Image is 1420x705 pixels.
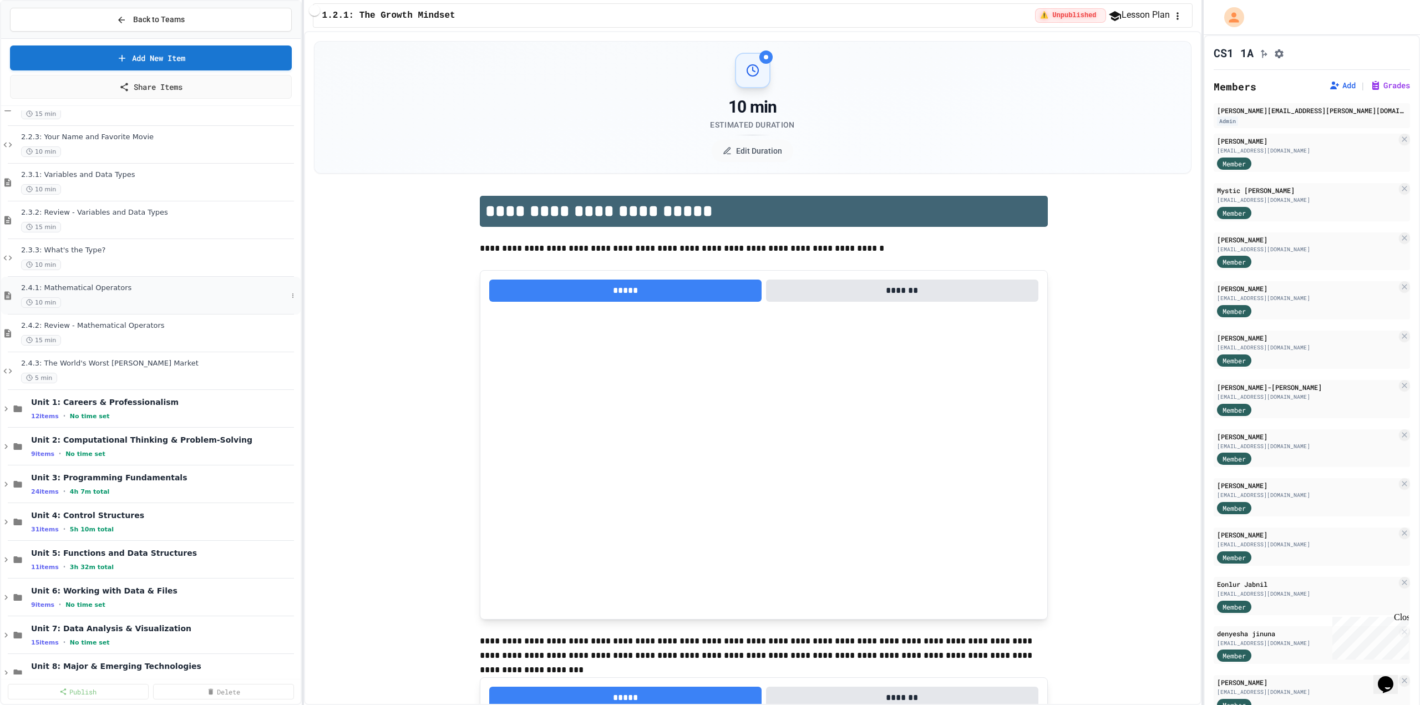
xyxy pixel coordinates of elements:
a: Publish [8,684,149,699]
div: Estimated Duration [710,119,794,130]
div: Admin [1217,116,1238,126]
div: [EMAIL_ADDRESS][DOMAIN_NAME] [1217,590,1397,598]
button: Click to see fork details [1258,46,1269,59]
div: [PERSON_NAME] [1217,480,1397,490]
span: • [63,487,65,496]
span: Unit 3: Programming Fundamentals [31,473,298,483]
span: • [63,525,65,534]
span: 31 items [31,526,59,533]
span: Member [1223,405,1246,415]
span: No time set [65,450,105,458]
span: 11 items [31,564,59,571]
span: ⚠️ Unpublished [1040,11,1096,20]
div: [EMAIL_ADDRESS][DOMAIN_NAME] [1217,393,1397,401]
span: 1.2.1: The Growth Mindset [322,9,455,22]
div: [PERSON_NAME] [1217,677,1397,687]
span: Member [1223,208,1246,218]
span: Member [1223,159,1246,169]
div: [EMAIL_ADDRESS][DOMAIN_NAME] [1217,639,1397,647]
span: • [63,412,65,420]
div: My Account [1213,4,1247,30]
span: Member [1223,503,1246,513]
span: 24 items [31,488,59,495]
div: [PERSON_NAME] [1217,283,1397,293]
iframe: chat widget [1328,612,1409,660]
span: Member [1223,257,1246,267]
span: 2.4.1: Mathematical Operators [21,283,287,293]
span: 2.3.1: Variables and Data Types [21,170,298,180]
span: 9 items [31,450,54,458]
div: 10 min [710,97,794,117]
span: 2.3.2: Review - Variables and Data Types [21,208,298,217]
span: 2.2.3: Your Name and Favorite Movie [21,133,298,142]
div: ⚠️ Students cannot see this content! Click the toggle to publish it and make it visible to your c... [1035,8,1105,23]
div: [EMAIL_ADDRESS][DOMAIN_NAME] [1217,540,1397,549]
div: Eonlur Jabnil [1217,579,1397,589]
div: [EMAIL_ADDRESS][DOMAIN_NAME] [1217,146,1397,155]
span: 2.3.3: What's the Type? [21,246,298,255]
a: Share Items [10,75,292,99]
span: • [63,638,65,647]
span: 10 min [21,297,61,308]
button: Back to Teams [10,8,292,32]
div: denyesha jinuna [1217,628,1397,638]
span: Member [1223,552,1246,562]
span: 10 min [21,184,61,195]
span: 9 items [31,601,54,608]
button: Edit Duration [712,140,793,162]
div: [EMAIL_ADDRESS][DOMAIN_NAME] [1217,196,1397,204]
span: Back to Teams [133,14,185,26]
a: Add New Item [10,45,292,70]
span: 2.4.2: Review - Mathematical Operators [21,321,298,331]
h1: CS1 1A [1214,45,1254,60]
div: [PERSON_NAME] [1217,432,1397,442]
span: Unit 7: Data Analysis & Visualization [31,623,298,633]
div: [EMAIL_ADDRESS][DOMAIN_NAME] [1217,688,1397,696]
button: Lesson Plan [1108,8,1170,22]
div: [PERSON_NAME][EMAIL_ADDRESS][PERSON_NAME][DOMAIN_NAME] [1217,105,1407,115]
span: 10 min [21,260,61,270]
span: 2.4.3: The World's Worst [PERSON_NAME] Market [21,359,298,368]
div: Chat with us now!Close [4,4,77,70]
div: Mystic [PERSON_NAME] [1217,185,1397,195]
span: 4h 7m total [70,488,110,495]
div: [EMAIL_ADDRESS][DOMAIN_NAME] [1217,491,1397,499]
div: [PERSON_NAME] [1217,235,1397,245]
span: Member [1223,306,1246,316]
a: Delete [153,684,294,699]
span: Unit 8: Major & Emerging Technologies [31,661,298,671]
span: • [59,449,61,458]
span: Unit 1: Careers & Professionalism [31,397,298,407]
span: 3h 32m total [70,564,114,571]
span: 10 min [21,146,61,157]
h2: Members [1214,79,1256,94]
span: Unit 5: Functions and Data Structures [31,548,298,558]
span: • [63,562,65,571]
span: 5 min [21,373,57,383]
div: [PERSON_NAME] [1217,333,1397,343]
span: No time set [70,639,110,646]
span: 15 min [21,109,61,119]
div: [PERSON_NAME]-[PERSON_NAME] [1217,382,1397,392]
span: Member [1223,651,1246,661]
span: Unit 4: Control Structures [31,510,298,520]
span: Member [1223,356,1246,366]
div: [EMAIL_ADDRESS][DOMAIN_NAME] [1217,442,1397,450]
button: Add [1329,80,1356,91]
span: 5h 10m total [70,526,114,533]
span: Member [1223,454,1246,464]
span: No time set [70,413,110,420]
div: [EMAIL_ADDRESS][DOMAIN_NAME] [1217,294,1397,302]
span: 12 items [31,413,59,420]
button: Grades [1370,80,1410,91]
span: 15 min [21,335,61,346]
button: Assignment Settings [1274,46,1285,59]
span: Unit 2: Computational Thinking & Problem-Solving [31,435,298,445]
div: [EMAIL_ADDRESS][DOMAIN_NAME] [1217,245,1397,253]
span: 15 min [21,222,61,232]
span: | [1360,79,1366,92]
div: [PERSON_NAME] [1217,136,1397,146]
span: 15 items [31,639,59,646]
span: • [59,600,61,609]
iframe: chat widget [1373,661,1409,694]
